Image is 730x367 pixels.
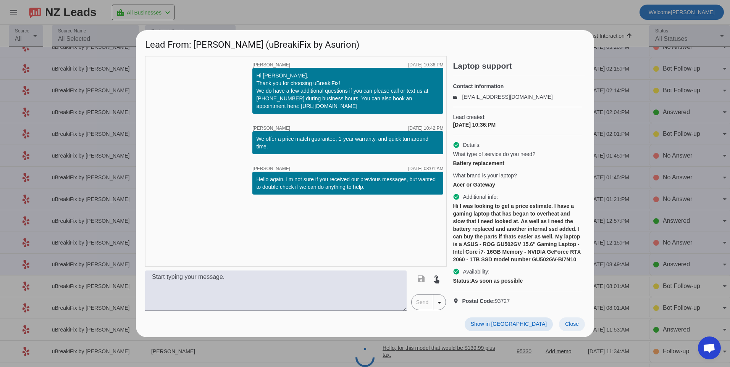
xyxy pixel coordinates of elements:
div: Hi I was looking to get a price estimate. I have a gaming laptop that has began to overheat and s... [453,202,582,263]
button: Show in [GEOGRAPHIC_DATA] [465,317,553,331]
mat-icon: check_circle [453,268,460,275]
mat-icon: email [453,95,462,99]
span: Availability: [463,268,489,275]
mat-icon: arrow_drop_down [435,298,444,307]
span: Close [565,321,579,327]
div: [DATE] 10:36:PM [453,121,582,129]
div: Acer or Gateway [453,181,582,188]
span: Show in [GEOGRAPHIC_DATA] [471,321,547,327]
strong: Status: [453,278,471,284]
div: [DATE] 08:01:AM [408,166,443,171]
h4: Contact information [453,82,582,90]
div: Hello again. I'm not sure if you received our previous messages, but wanted to double check if we... [256,175,439,191]
div: Hi [PERSON_NAME], Thank you for choosing uBreakiFix! We do have a few additional questions if you... [256,72,439,110]
button: Close [559,317,585,331]
span: Details: [463,141,481,149]
h1: Lead From: [PERSON_NAME] (uBreakiFix by Asurion) [136,30,594,56]
span: [PERSON_NAME] [252,166,290,171]
div: Open chat [698,336,721,359]
span: What type of service do you need? [453,150,535,158]
span: [PERSON_NAME] [252,126,290,130]
div: [DATE] 10:36:PM [408,63,443,67]
mat-icon: check_circle [453,193,460,200]
span: Lead created: [453,113,582,121]
span: What brand is your laptop? [453,172,517,179]
span: 93727 [462,297,510,305]
strong: Postal Code: [462,298,495,304]
div: Battery replacement [453,159,582,167]
a: [EMAIL_ADDRESS][DOMAIN_NAME] [462,94,552,100]
div: As soon as possible [453,277,582,285]
mat-icon: location_on [453,298,462,304]
span: [PERSON_NAME] [252,63,290,67]
h2: Laptop support [453,62,585,70]
div: We offer a price match guarantee, 1-year warranty, and quick turnaround time.​ [256,135,439,150]
div: [DATE] 10:42:PM [408,126,443,130]
mat-icon: touch_app [432,274,441,283]
mat-icon: check_circle [453,142,460,148]
span: Additional info: [463,193,498,201]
